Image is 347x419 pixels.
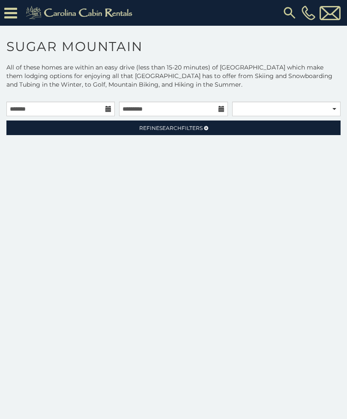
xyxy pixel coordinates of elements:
span: Search [159,125,182,131]
img: search-regular.svg [282,5,297,21]
img: Khaki-logo.png [21,4,140,21]
a: RefineSearchFilters [6,121,341,135]
a: [PHONE_NUMBER] [299,6,317,20]
span: Refine Filters [139,125,203,131]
